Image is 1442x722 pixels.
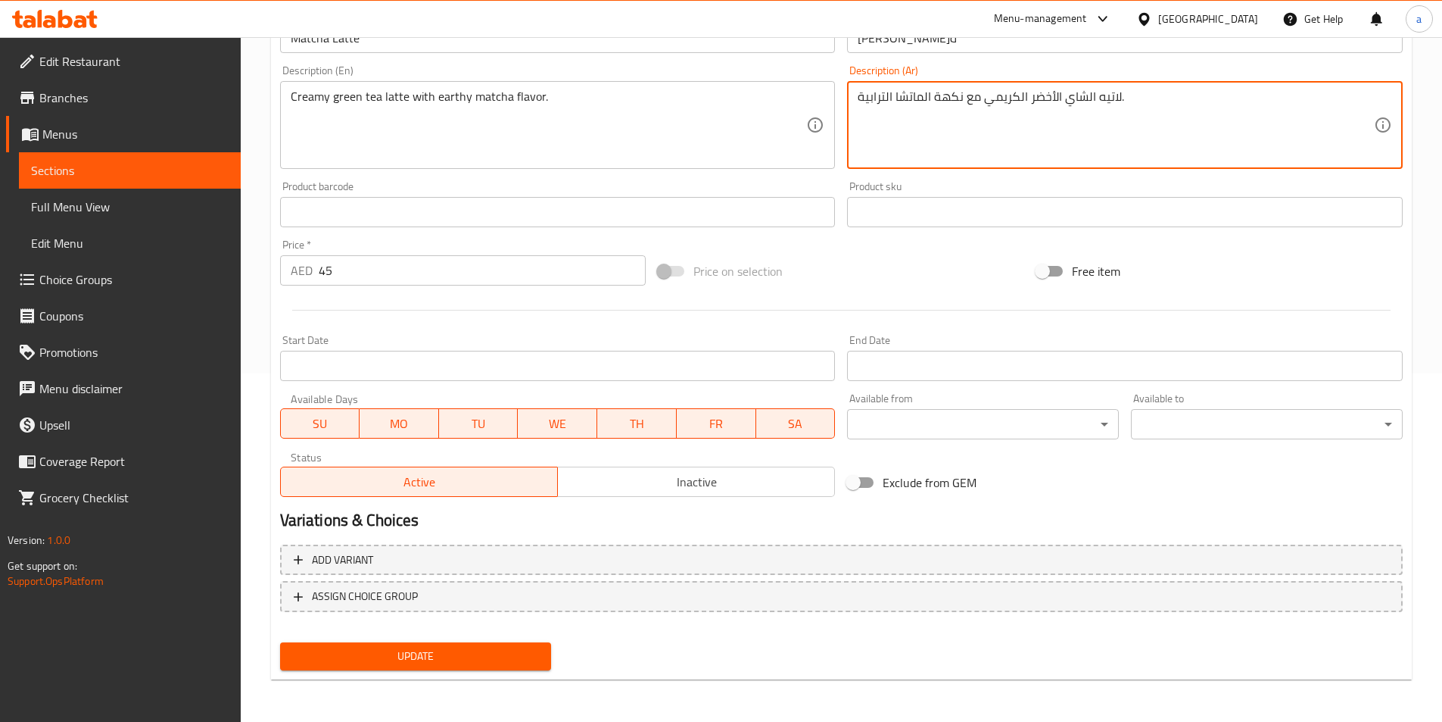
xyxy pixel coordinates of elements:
[762,413,830,435] span: SA
[683,413,750,435] span: FR
[292,647,540,666] span: Update
[42,125,229,143] span: Menus
[360,408,439,439] button: MO
[1072,262,1120,280] span: Free item
[847,409,1119,439] div: ​
[312,587,418,606] span: ASSIGN CHOICE GROUP
[847,23,1403,53] input: Enter name Ar
[280,642,552,670] button: Update
[39,452,229,470] span: Coverage Report
[19,225,241,261] a: Edit Menu
[39,416,229,434] span: Upsell
[291,261,313,280] p: AED
[439,408,519,439] button: TU
[518,408,597,439] button: WE
[8,530,45,550] span: Version:
[1131,409,1403,439] div: ​
[39,489,229,507] span: Grocery Checklist
[756,408,836,439] button: SA
[6,43,241,80] a: Edit Restaurant
[280,509,1403,532] h2: Variations & Choices
[280,197,836,227] input: Please enter product barcode
[39,89,229,107] span: Branches
[6,370,241,407] a: Menu disclaimer
[6,80,241,116] a: Branches
[445,413,512,435] span: TU
[1416,11,1422,27] span: a
[280,467,558,497] button: Active
[291,89,807,161] textarea: Creamy green tea latte with earthy matcha flavor.
[883,474,976,492] span: Exclude from GEM
[1158,11,1258,27] div: [GEOGRAPHIC_DATA]
[6,298,241,334] a: Coupons
[6,334,241,370] a: Promotions
[603,413,671,435] span: TH
[8,571,104,591] a: Support.OpsPlatform
[39,52,229,70] span: Edit Restaurant
[47,530,70,550] span: 1.0.0
[280,545,1403,576] button: Add variant
[677,408,756,439] button: FR
[524,413,591,435] span: WE
[280,23,836,53] input: Enter name En
[858,89,1374,161] textarea: لاتيه الشاي الأخضر الكريمي مع نكهة الماتشا الترابية.
[39,343,229,361] span: Promotions
[693,262,783,280] span: Price on selection
[319,255,646,286] input: Please enter price
[31,198,229,216] span: Full Menu View
[287,413,354,435] span: SU
[31,234,229,252] span: Edit Menu
[6,480,241,516] a: Grocery Checklist
[8,556,77,576] span: Get support on:
[557,467,835,497] button: Inactive
[6,116,241,152] a: Menus
[39,307,229,325] span: Coupons
[847,197,1403,227] input: Please enter product sku
[31,161,229,180] span: Sections
[287,471,552,493] span: Active
[39,270,229,289] span: Choice Groups
[597,408,677,439] button: TH
[19,152,241,189] a: Sections
[6,407,241,443] a: Upsell
[312,551,373,570] span: Add variant
[19,189,241,225] a: Full Menu View
[366,413,433,435] span: MO
[39,380,229,398] span: Menu disclaimer
[280,581,1403,612] button: ASSIGN CHOICE GROUP
[6,443,241,480] a: Coverage Report
[564,471,829,493] span: Inactive
[6,261,241,298] a: Choice Groups
[280,408,360,439] button: SU
[994,10,1087,28] div: Menu-management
